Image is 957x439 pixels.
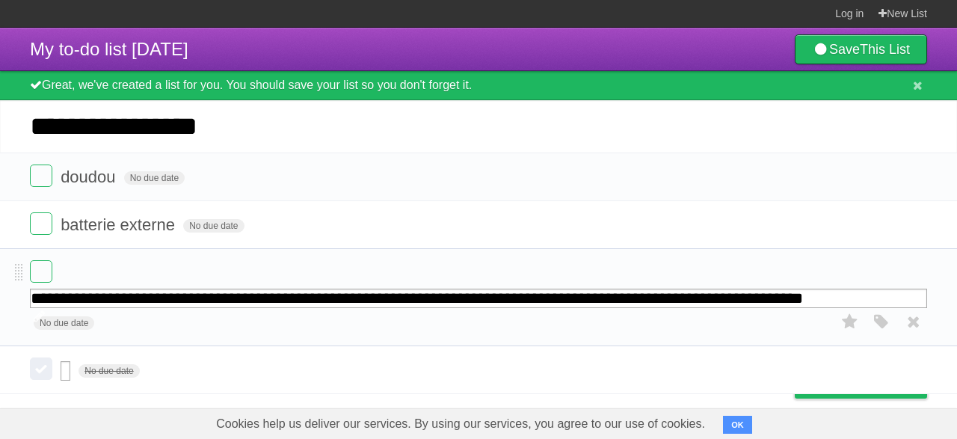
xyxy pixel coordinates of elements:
[61,215,179,234] span: batterie externe
[30,260,52,283] label: Done
[183,219,244,233] span: No due date
[124,171,185,185] span: No due date
[836,165,864,189] label: Star task
[860,42,910,57] b: This List
[795,34,927,64] a: SaveThis List
[836,310,864,334] label: Star task
[30,165,52,187] label: Done
[723,416,752,434] button: OK
[30,357,52,380] label: Done
[30,212,52,235] label: Done
[61,168,119,186] span: doudou
[30,39,188,59] span: My to-do list [DATE]
[826,372,920,398] span: Buy me a coffee
[79,364,139,378] span: No due date
[201,409,720,439] span: Cookies help us deliver our services. By using our services, you agree to our use of cookies.
[836,212,864,237] label: Star task
[34,316,94,330] span: No due date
